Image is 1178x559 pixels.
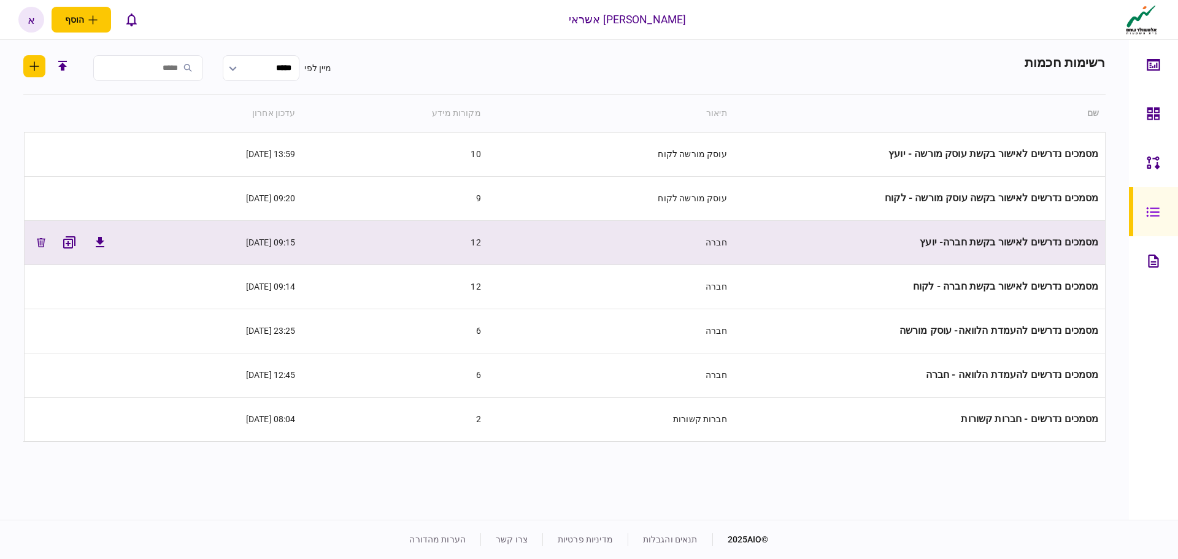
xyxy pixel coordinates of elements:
[487,264,733,309] td: חברה
[558,534,613,544] a: מדיניות פרטיות
[1025,55,1106,94] h2: רשימות חכמות
[569,12,687,28] div: [PERSON_NAME] אשראי
[114,176,302,220] td: 09:20 [DATE]
[114,220,302,264] td: 09:15 [DATE]
[302,264,487,309] td: 12
[302,309,487,353] td: 6
[487,176,733,220] td: עוסק מורשה לקוח
[961,413,1098,425] span: מסמכים נדרשים - חברות קשורות
[114,95,302,132] th: עדכון אחרון
[926,369,1099,380] span: מסמכים נדרשים להעמדת הלוואה - חברה
[302,132,487,176] td: 10
[114,309,302,353] td: 23:25 [DATE]
[114,353,302,397] td: 12:45 [DATE]
[302,353,487,397] td: 6
[118,7,144,33] button: פתח רשימת התראות
[114,397,302,441] td: 08:04 [DATE]
[302,95,487,132] th: מקורות מידע
[1123,4,1160,35] img: client company logo
[487,353,733,397] td: חברה
[114,264,302,309] td: 09:14 [DATE]
[487,220,733,264] td: חברה
[52,7,111,33] button: פתח תפריט להוספת לקוח
[913,280,1099,292] span: מסמכים נדרשים לאישור בקשת חברה - לקוח
[712,533,769,546] div: © 2025 AIO
[496,534,528,544] a: צרו קשר
[302,176,487,220] td: 9
[643,534,698,544] a: תנאים והגבלות
[304,62,331,75] div: מיין לפי
[733,95,1105,132] th: שם
[18,7,44,33] button: א
[888,148,1098,160] span: מסמכים נדרשים לאישור בקשת עוסק מורשה - יועץ
[920,236,1098,248] span: מסמכים נדרשים לאישור בקשת חברה- יועץ
[302,397,487,441] td: 2
[302,220,487,264] td: 12
[885,192,1098,204] span: מסמכים נדרשים לאישור בקשה עוסק מורשה - לקוח
[409,534,466,544] a: הערות מהדורה
[114,132,302,176] td: 13:59 [DATE]
[487,397,733,441] td: חברות קשורות
[487,309,733,353] td: חברה
[487,95,733,132] th: תיאור
[899,325,1099,336] span: מסמכים נדרשים להעמדת הלוואה- עוסק מורשה
[487,132,733,176] td: עוסק מורשה לקוח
